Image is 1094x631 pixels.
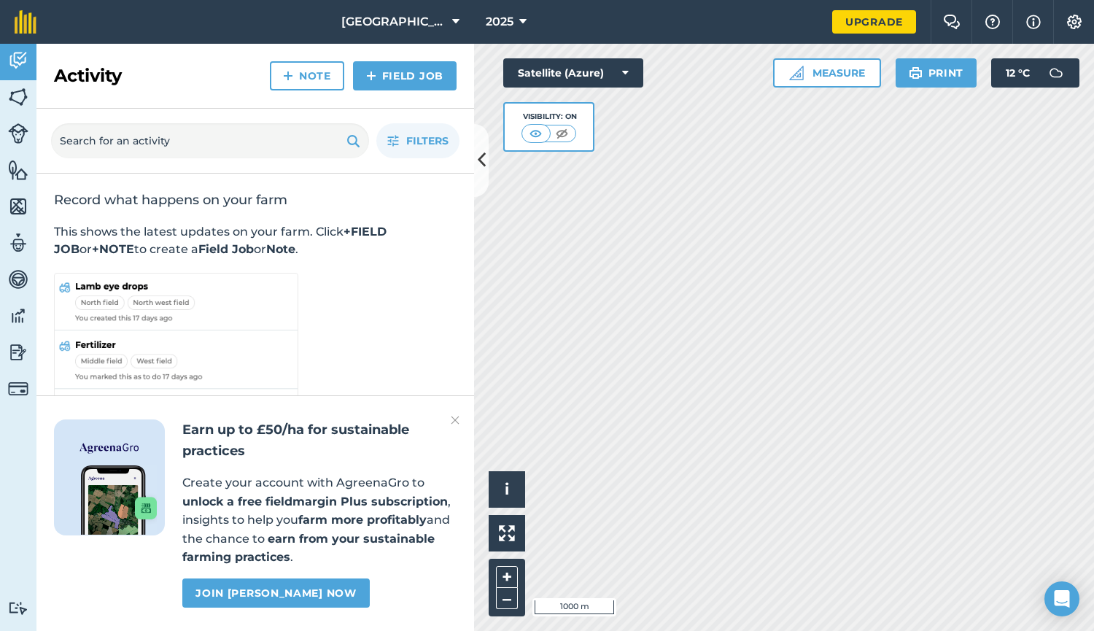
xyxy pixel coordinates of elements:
div: Visibility: On [521,111,577,123]
strong: Note [266,242,295,256]
h2: Activity [54,64,122,88]
span: 2025 [486,13,513,31]
img: svg+xml;base64,PHN2ZyB4bWxucz0iaHR0cDovL3d3dy53My5vcmcvMjAwMC9zdmciIHdpZHRoPSI1MCIgaGVpZ2h0PSI0MC... [527,126,545,141]
strong: farm more profitably [298,513,427,527]
img: svg+xml;base64,PD94bWwgdmVyc2lvbj0iMS4wIiBlbmNvZGluZz0idXRmLTgiPz4KPCEtLSBHZW5lcmF0b3I6IEFkb2JlIE... [8,379,28,399]
img: A cog icon [1066,15,1083,29]
span: Filters [406,133,449,149]
img: Two speech bubbles overlapping with the left bubble in the forefront [943,15,961,29]
button: Satellite (Azure) [503,58,643,88]
span: 12 ° C [1006,58,1030,88]
img: svg+xml;base64,PHN2ZyB4bWxucz0iaHR0cDovL3d3dy53My5vcmcvMjAwMC9zdmciIHdpZHRoPSI1MCIgaGVpZ2h0PSI0MC... [553,126,571,141]
strong: Field Job [198,242,254,256]
strong: +NOTE [92,242,134,256]
img: svg+xml;base64,PD94bWwgdmVyc2lvbj0iMS4wIiBlbmNvZGluZz0idXRmLTgiPz4KPCEtLSBHZW5lcmF0b3I6IEFkb2JlIE... [1041,58,1071,88]
img: Four arrows, one pointing top left, one top right, one bottom right and the last bottom left [499,525,515,541]
img: svg+xml;base64,PHN2ZyB4bWxucz0iaHR0cDovL3d3dy53My5vcmcvMjAwMC9zdmciIHdpZHRoPSI1NiIgaGVpZ2h0PSI2MC... [8,196,28,217]
span: [GEOGRAPHIC_DATA] [341,13,446,31]
div: Open Intercom Messenger [1044,581,1079,616]
img: svg+xml;base64,PHN2ZyB4bWxucz0iaHR0cDovL3d3dy53My5vcmcvMjAwMC9zdmciIHdpZHRoPSIxNCIgaGVpZ2h0PSIyNC... [366,67,376,85]
img: svg+xml;base64,PHN2ZyB4bWxucz0iaHR0cDovL3d3dy53My5vcmcvMjAwMC9zdmciIHdpZHRoPSIyMiIgaGVpZ2h0PSIzMC... [451,411,459,429]
img: svg+xml;base64,PD94bWwgdmVyc2lvbj0iMS4wIiBlbmNvZGluZz0idXRmLTgiPz4KPCEtLSBHZW5lcmF0b3I6IEFkb2JlIE... [8,341,28,363]
h2: Record what happens on your farm [54,191,457,209]
button: Print [896,58,977,88]
img: svg+xml;base64,PHN2ZyB4bWxucz0iaHR0cDovL3d3dy53My5vcmcvMjAwMC9zdmciIHdpZHRoPSIxNCIgaGVpZ2h0PSIyNC... [283,67,293,85]
img: svg+xml;base64,PD94bWwgdmVyc2lvbj0iMS4wIiBlbmNvZGluZz0idXRmLTgiPz4KPCEtLSBHZW5lcmF0b3I6IEFkb2JlIE... [8,601,28,615]
span: i [505,480,509,498]
img: svg+xml;base64,PHN2ZyB4bWxucz0iaHR0cDovL3d3dy53My5vcmcvMjAwMC9zdmciIHdpZHRoPSIxNyIgaGVpZ2h0PSIxNy... [1026,13,1041,31]
img: svg+xml;base64,PHN2ZyB4bWxucz0iaHR0cDovL3d3dy53My5vcmcvMjAwMC9zdmciIHdpZHRoPSI1NiIgaGVpZ2h0PSI2MC... [8,86,28,108]
a: Note [270,61,344,90]
img: Ruler icon [789,66,804,80]
img: svg+xml;base64,PD94bWwgdmVyc2lvbj0iMS4wIiBlbmNvZGluZz0idXRmLTgiPz4KPCEtLSBHZW5lcmF0b3I6IEFkb2JlIE... [8,50,28,71]
p: Create your account with AgreenaGro to , insights to help you and the chance to . [182,473,457,567]
img: A question mark icon [984,15,1001,29]
strong: earn from your sustainable farming practices [182,532,435,565]
img: Screenshot of the Gro app [81,465,157,535]
a: Upgrade [832,10,916,34]
button: + [496,566,518,588]
strong: unlock a free fieldmargin Plus subscription [182,495,448,508]
button: 12 °C [991,58,1079,88]
img: svg+xml;base64,PD94bWwgdmVyc2lvbj0iMS4wIiBlbmNvZGluZz0idXRmLTgiPz4KPCEtLSBHZW5lcmF0b3I6IEFkb2JlIE... [8,232,28,254]
p: This shows the latest updates on your farm. Click or to create a or . [54,223,457,258]
img: svg+xml;base64,PD94bWwgdmVyc2lvbj0iMS4wIiBlbmNvZGluZz0idXRmLTgiPz4KPCEtLSBHZW5lcmF0b3I6IEFkb2JlIE... [8,305,28,327]
button: i [489,471,525,508]
a: Field Job [353,61,457,90]
img: svg+xml;base64,PD94bWwgdmVyc2lvbj0iMS4wIiBlbmNvZGluZz0idXRmLTgiPz4KPCEtLSBHZW5lcmF0b3I6IEFkb2JlIE... [8,268,28,290]
button: – [496,588,518,609]
img: svg+xml;base64,PHN2ZyB4bWxucz0iaHR0cDovL3d3dy53My5vcmcvMjAwMC9zdmciIHdpZHRoPSI1NiIgaGVpZ2h0PSI2MC... [8,159,28,181]
h2: Earn up to £50/ha for sustainable practices [182,419,457,462]
img: svg+xml;base64,PHN2ZyB4bWxucz0iaHR0cDovL3d3dy53My5vcmcvMjAwMC9zdmciIHdpZHRoPSIxOSIgaGVpZ2h0PSIyNC... [346,132,360,150]
input: Search for an activity [51,123,369,158]
a: Join [PERSON_NAME] now [182,578,369,608]
img: svg+xml;base64,PD94bWwgdmVyc2lvbj0iMS4wIiBlbmNvZGluZz0idXRmLTgiPz4KPCEtLSBHZW5lcmF0b3I6IEFkb2JlIE... [8,123,28,144]
button: Measure [773,58,881,88]
img: svg+xml;base64,PHN2ZyB4bWxucz0iaHR0cDovL3d3dy53My5vcmcvMjAwMC9zdmciIHdpZHRoPSIxOSIgaGVpZ2h0PSIyNC... [909,64,923,82]
img: fieldmargin Logo [15,10,36,34]
button: Filters [376,123,459,158]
